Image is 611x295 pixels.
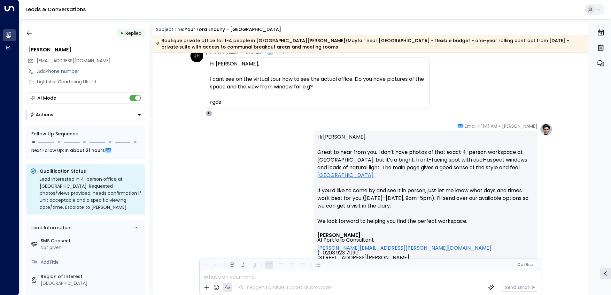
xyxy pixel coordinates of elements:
div: Button group with a nested menu [26,109,145,120]
span: Subject Line: [156,26,184,33]
span: jeh@lightshipchartering.com [37,57,111,64]
span: 11:41 AM [481,123,497,129]
div: Lead Information [29,224,72,231]
span: [STREET_ADDRESS][PERSON_NAME] [317,255,409,265]
div: Follow Up Sequence [31,131,140,137]
span: Cc Bcc [517,262,532,267]
p: Qualification Status [40,168,141,174]
div: Boutique private office for 1-4 people in [GEOGRAPHIC_DATA][PERSON_NAME]/Mayfair near [GEOGRAPHIC... [156,37,584,50]
span: In about 21 hours [65,147,105,154]
label: Region of Interest [41,273,143,280]
div: AddPhone number [37,68,145,75]
span: Email [275,49,286,56]
span: • [243,49,244,56]
label: SMS Consent [41,238,143,244]
span: Replied [126,30,142,36]
button: Redo [213,261,221,269]
div: Lightship Chartering Uk Ltd [37,79,145,85]
button: Actions [26,109,145,120]
div: The agent signature is added automatically [239,284,332,290]
span: [EMAIL_ADDRESS][DOMAIN_NAME] [37,57,111,64]
a: [PERSON_NAME][EMAIL_ADDRESS][PERSON_NAME][DOMAIN_NAME] [317,246,491,250]
div: [GEOGRAPHIC_DATA] [41,280,143,287]
span: Email [465,123,476,129]
font: [PERSON_NAME] [317,231,360,239]
div: Not given [41,244,143,251]
div: Next Follow Up: [31,147,140,154]
div: Hi [PERSON_NAME], I cant see on the virtual tour how to see the actual office. Do you have pictur... [210,60,425,106]
span: • [264,49,266,56]
div: • [120,27,123,39]
span: AI Portfolio Consultant [317,238,374,242]
div: [PERSON_NAME] [28,46,145,54]
p: Hi [PERSON_NAME], Great to hear from you. I don’t have photos of that exact 4-person workspace at... [317,133,533,233]
span: T: 0203 923 7090 [317,250,359,255]
button: Undo [202,261,210,269]
button: Cc|Bcc [514,262,535,268]
span: 11:30 AM [246,49,263,56]
div: E [206,110,212,117]
a: [GEOGRAPHIC_DATA] [317,171,374,179]
div: Actions [30,112,53,117]
span: • [478,123,480,129]
span: [PERSON_NAME] [206,49,241,56]
div: AddTitle [41,259,143,266]
span: • [499,123,500,129]
span: | [523,262,525,267]
div: Your Fora Enquiry - [GEOGRAPHIC_DATA] [185,26,281,33]
img: profile-logo.png [540,123,553,136]
span: [PERSON_NAME] [502,123,537,129]
a: Leads & Conversations [26,6,86,13]
div: Lead interested in 4-person office at [GEOGRAPHIC_DATA]. Requested photos/views provided; needs c... [40,176,141,211]
div: AI Mode [37,95,56,101]
div: JH [190,49,203,62]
